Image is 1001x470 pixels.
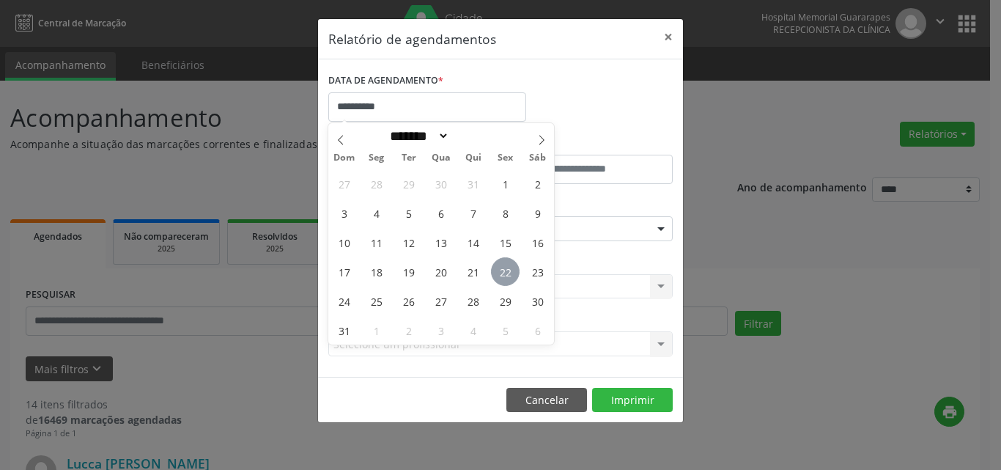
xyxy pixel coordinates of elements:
span: Qua [425,153,457,163]
span: Agosto 2, 2025 [523,169,552,198]
span: Qui [457,153,490,163]
span: Julho 28, 2025 [362,169,391,198]
span: Agosto 19, 2025 [394,257,423,286]
span: Agosto 30, 2025 [523,287,552,315]
span: Julho 31, 2025 [459,169,487,198]
span: Agosto 3, 2025 [330,199,358,227]
span: Agosto 20, 2025 [426,257,455,286]
label: ATÉ [504,132,673,155]
span: Agosto 24, 2025 [330,287,358,315]
span: Setembro 4, 2025 [459,316,487,345]
span: Agosto 18, 2025 [362,257,391,286]
button: Close [654,19,683,55]
span: Sex [490,153,522,163]
span: Agosto 1, 2025 [491,169,520,198]
span: Dom [328,153,361,163]
span: Agosto 16, 2025 [523,228,552,257]
span: Ter [393,153,425,163]
span: Agosto 17, 2025 [330,257,358,286]
span: Agosto 9, 2025 [523,199,552,227]
span: Agosto 14, 2025 [459,228,487,257]
label: DATA DE AGENDAMENTO [328,70,443,92]
span: Agosto 7, 2025 [459,199,487,227]
span: Sáb [522,153,554,163]
span: Agosto 21, 2025 [459,257,487,286]
span: Setembro 6, 2025 [523,316,552,345]
span: Setembro 1, 2025 [362,316,391,345]
span: Julho 30, 2025 [426,169,455,198]
span: Agosto 6, 2025 [426,199,455,227]
span: Agosto 26, 2025 [394,287,423,315]
select: Month [385,128,449,144]
span: Agosto 11, 2025 [362,228,391,257]
span: Agosto 29, 2025 [491,287,520,315]
span: Julho 29, 2025 [394,169,423,198]
span: Agosto 13, 2025 [426,228,455,257]
span: Agosto 28, 2025 [459,287,487,315]
span: Seg [361,153,393,163]
h5: Relatório de agendamentos [328,29,496,48]
span: Setembro 3, 2025 [426,316,455,345]
input: Year [449,128,498,144]
span: Agosto 15, 2025 [491,228,520,257]
span: Agosto 4, 2025 [362,199,391,227]
button: Cancelar [506,388,587,413]
span: Agosto 10, 2025 [330,228,358,257]
span: Setembro 5, 2025 [491,316,520,345]
span: Setembro 2, 2025 [394,316,423,345]
button: Imprimir [592,388,673,413]
span: Agosto 8, 2025 [491,199,520,227]
span: Agosto 22, 2025 [491,257,520,286]
span: Agosto 27, 2025 [426,287,455,315]
span: Agosto 23, 2025 [523,257,552,286]
span: Agosto 31, 2025 [330,316,358,345]
span: Agosto 25, 2025 [362,287,391,315]
span: Julho 27, 2025 [330,169,358,198]
span: Agosto 5, 2025 [394,199,423,227]
span: Agosto 12, 2025 [394,228,423,257]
